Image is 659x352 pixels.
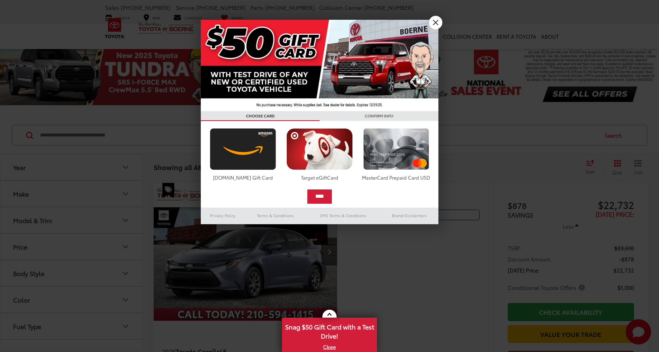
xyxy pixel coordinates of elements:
img: targetcard.png [284,128,354,170]
img: 42635_top_851395.jpg [201,20,438,111]
div: Target eGiftCard [284,174,354,181]
span: Snag $50 Gift Card with a Test Drive! [283,318,376,343]
a: Brand Disclaimers [381,211,438,220]
a: SMS Terms & Conditions [306,211,381,220]
a: Privacy Policy [201,211,245,220]
h3: CONFIRM INFO [320,111,438,121]
a: Terms & Conditions [245,211,306,220]
h3: CHOOSE CARD [201,111,320,121]
div: MasterCard Prepaid Card USD [361,174,431,181]
img: mastercard.png [361,128,431,170]
div: [DOMAIN_NAME] Gift Card [208,174,278,181]
img: amazoncard.png [208,128,278,170]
